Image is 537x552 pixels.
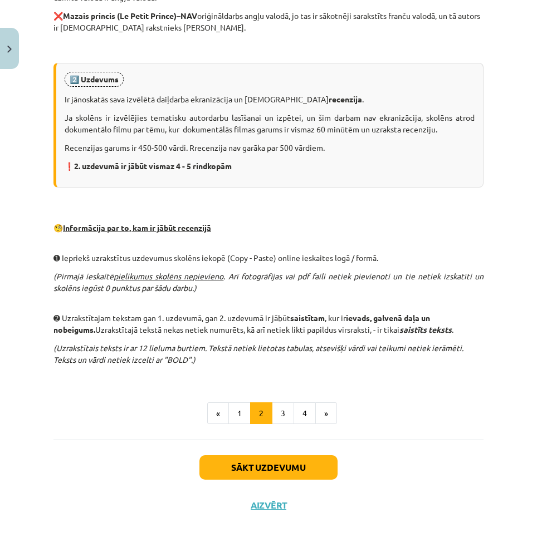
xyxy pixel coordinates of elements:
strong: saistītam [290,313,325,323]
button: 4 [294,402,316,425]
button: 3 [272,402,294,425]
u: pielikumus skolēns nepievieno [114,271,223,281]
button: Sākt uzdevumu [199,455,338,480]
p: ➊ Iepriekš uzrakstītus uzdevumus skolēns iekopē (Copy - Paste) online ieskaites logā / formā. [53,252,484,264]
strong: NAV [180,11,197,21]
p: 🧐 [53,199,484,245]
strong: recenzija [329,94,362,104]
em: (Uzrakstītais teksts ir ar 12 lieluma burtiem. Tekstā netiek lietotas tabulas, atsevišķi vārdi va... [53,343,463,364]
button: 2 [250,402,272,425]
button: « [207,402,229,425]
button: Aizvērt [247,500,290,511]
strong: saistīts teksts [399,324,452,334]
p: ❌ – oriģināldarbs angļu valodā, jo tas ir sākotnēji sarakstīts franču valodā, un tā autors ir [DE... [53,10,484,33]
button: » [315,402,337,425]
strong: zdevums [86,74,119,84]
p: Ir jānoskatās sava izvēlētā daiļdarba ekranizācija un [DEMOGRAPHIC_DATA] . [65,93,475,105]
nav: Page navigation example [53,402,484,425]
button: 1 [228,402,251,425]
em: (Pirmajā ieskaitē . Arī fotogrāfijas vai pdf faili netiek pievienoti un tie netiek izskatīti un s... [53,271,484,293]
strong: U [81,74,86,84]
strong: ievads, galvenā daļa un nobeigums. [53,313,430,334]
span: 2️⃣ [65,72,124,87]
strong: 2. uzdevumā ir jābūt vismaz 4 - 5 rindkopām [74,161,232,171]
p: ➋ Uzrakstītajam tekstam gan 1. uzdevumā, gan 2. uzdevumā ir jābūt , kur ir Uzrakstītajā tekstā ne... [53,312,484,336]
img: icon-close-lesson-0947bae3869378f0d4975bcd49f059093ad1ed9edebbc8119c70593378902aed.svg [7,46,12,53]
p: Ja skolēns ir izvēlējies tematisku autordarbu lasīšanai un izpētei, un šim darbam nav ekranizācij... [65,112,475,135]
strong: Informācija par to, kam ir jābūt recenzijā [63,223,211,233]
p: Recenzijas garums ir 450-500 vārdi. Rrecenzija nav garāka par 500 vārdiem. [65,142,475,154]
p: ❗ [65,160,475,172]
strong: Mazais princis (Le Petit Prince) [63,11,177,21]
